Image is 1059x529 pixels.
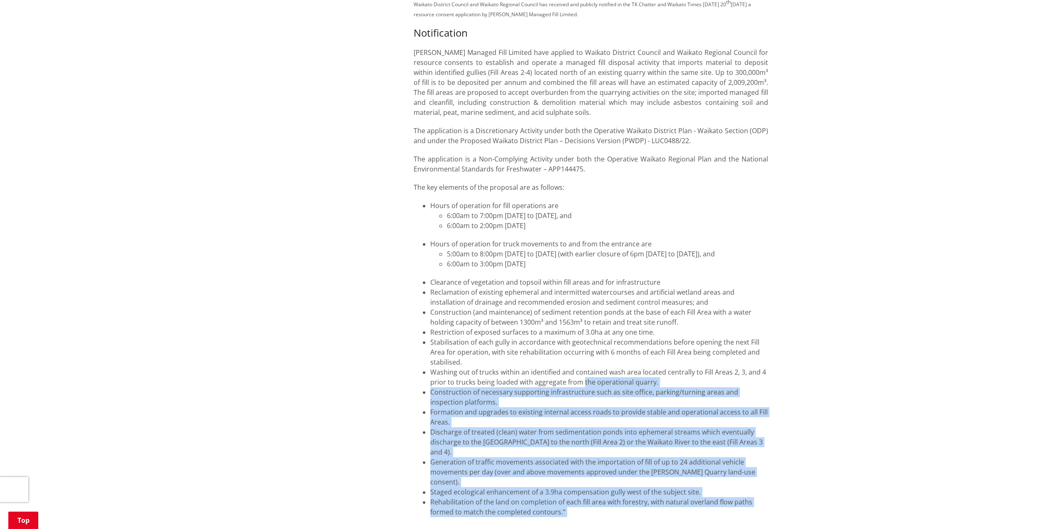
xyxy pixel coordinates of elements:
h3: Notification [414,27,768,39]
li: Reclamation of existing ephemeral and intermitted watercourses and artificial wetland areas and i... [430,287,768,307]
li: 6:00am to 3:00pm [DATE] [447,259,768,269]
li: Formation and upgrades to existing internal access roads to provide stable and operational access... [430,407,768,427]
a: Top [8,512,38,529]
li: Generation of traffic movements associated with the importation of fill of up to 24 additional ve... [430,457,768,487]
span: Waikato District Council and Waikato Regional Council has received and publicly notified in the T... [414,1,726,8]
li: Restriction of exposed surfaces to a maximum of 3.0ha at any one time. [430,327,768,337]
li: Construction of necessary supporting infrastructure such as site office, parking/turning areas an... [430,387,768,407]
li: Discharge of treated (clean) water from sedimentation ponds into ephemeral streams which eventual... [430,427,768,457]
li: Hours of operation for truck movements to and from the entrance are [430,239,768,249]
p: The application is a Discretionary Activity under both the Operative Waikato District Plan - Waik... [414,126,768,146]
li: Rehabilitation of the land on completion of each fill area with forestry, with natural overland f... [430,497,768,517]
p: The key elements of the proposal are as follows: [414,182,737,192]
li: 6:00am to 7:00pm [DATE] to [DATE], and [447,211,768,221]
li: Hours of operation for fill operations are [430,201,768,211]
li: Washing out of trucks within an identified and contained wash area located centrally to Fill Area... [430,367,768,387]
li: Staged ecological enhancement of a 3.9ha compensation gully west of the subject site. [430,487,768,497]
li: Construction (and maintenance) of sediment retention ponds at the base of each Fill Area with a w... [430,307,768,327]
li: Clearance of vegetation and topsoil within fill areas and for infrastructure [430,277,768,287]
li: 5:00am to 8:00pm [DATE] to [DATE] (with earlier closure of 6pm [DATE] to [DATE]), and [447,249,768,259]
p: The application is a Non-Complying Activity under both the Operative Waikato Regional Plan and th... [414,154,768,174]
p: [PERSON_NAME] Managed Fill Limited have applied to Waikato District Council and Waikato Regional ... [414,47,768,117]
li: 6:00am to 2:00pm [DATE] [447,221,768,231]
li: Stabilisation of each gully in accordance with geotechnical recommendations before opening the ne... [430,337,768,367]
iframe: Messenger Launcher [1021,494,1051,524]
